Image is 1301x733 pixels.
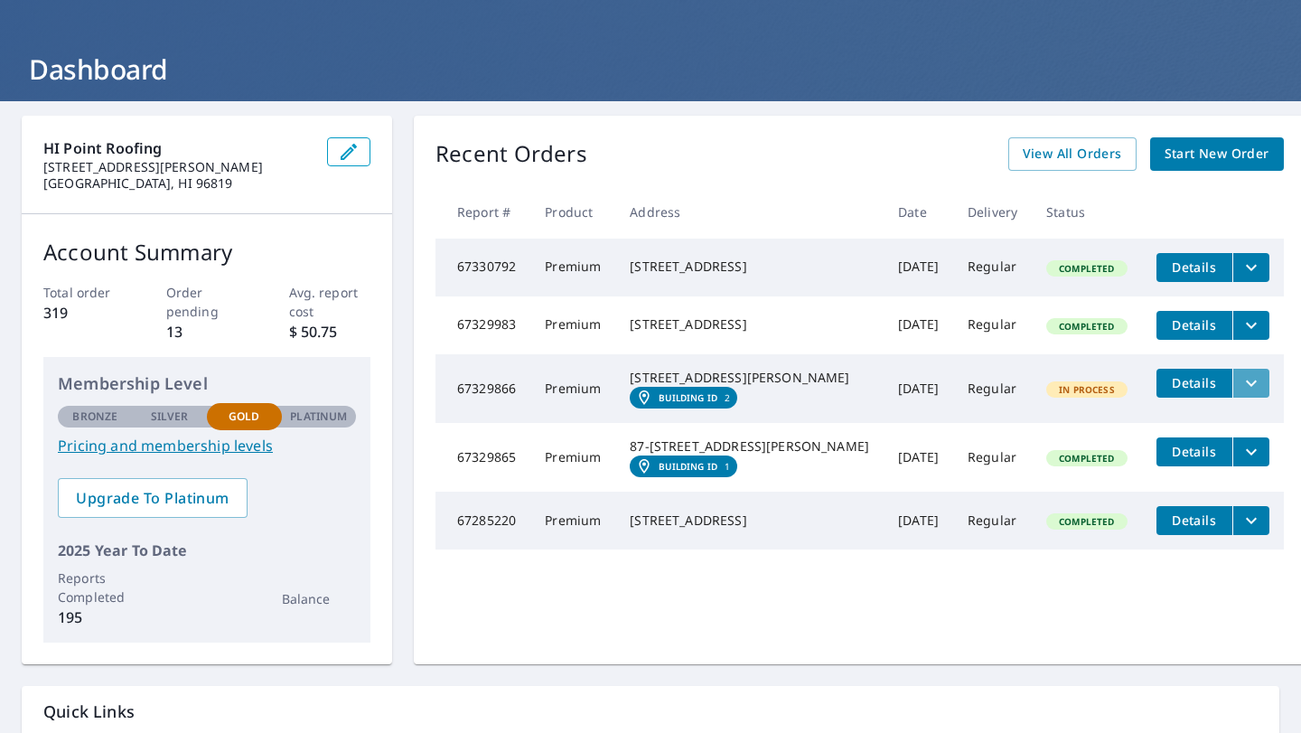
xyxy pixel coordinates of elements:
[289,321,371,343] p: $ 50.75
[166,321,248,343] p: 13
[282,589,357,608] p: Balance
[1048,383,1126,396] span: In Process
[1167,316,1221,334] span: Details
[659,392,717,403] em: Building ID
[1165,143,1269,165] span: Start New Order
[43,137,313,159] p: HI Point Roofing
[58,435,356,456] a: Pricing and membership levels
[43,159,313,175] p: [STREET_ADDRESS][PERSON_NAME]
[530,185,615,239] th: Product
[1156,253,1232,282] button: detailsBtn-67330792
[435,239,530,296] td: 67330792
[58,606,133,628] p: 195
[884,492,953,550] td: [DATE]
[1167,258,1221,276] span: Details
[290,409,347,425] p: Platinum
[953,423,1032,492] td: Regular
[72,409,117,425] p: Bronze
[1156,369,1232,398] button: detailsBtn-67329866
[953,185,1032,239] th: Delivery
[630,315,869,334] div: [STREET_ADDRESS]
[1150,137,1284,171] a: Start New Order
[43,283,126,302] p: Total order
[530,423,615,492] td: Premium
[43,302,126,324] p: 319
[1167,443,1221,460] span: Details
[166,283,248,321] p: Order pending
[1167,374,1221,391] span: Details
[1232,369,1269,398] button: filesDropdownBtn-67329866
[435,354,530,423] td: 67329866
[1232,253,1269,282] button: filesDropdownBtn-67330792
[1232,311,1269,340] button: filesDropdownBtn-67329983
[884,423,953,492] td: [DATE]
[630,456,737,477] a: Building ID1
[289,283,371,321] p: Avg. report cost
[58,478,248,518] a: Upgrade To Platinum
[1048,515,1125,528] span: Completed
[630,387,737,409] a: Building ID2
[884,239,953,296] td: [DATE]
[884,296,953,354] td: [DATE]
[58,569,133,606] p: Reports Completed
[1232,437,1269,466] button: filesDropdownBtn-67329865
[72,488,233,508] span: Upgrade To Platinum
[1167,512,1221,529] span: Details
[530,492,615,550] td: Premium
[884,185,953,239] th: Date
[229,409,259,425] p: Gold
[43,175,313,192] p: [GEOGRAPHIC_DATA], HI 96819
[1156,506,1232,535] button: detailsBtn-67285220
[953,296,1032,354] td: Regular
[953,492,1032,550] td: Regular
[1048,320,1125,333] span: Completed
[151,409,189,425] p: Silver
[1232,506,1269,535] button: filesDropdownBtn-67285220
[1023,143,1122,165] span: View All Orders
[953,354,1032,423] td: Regular
[435,296,530,354] td: 67329983
[884,354,953,423] td: [DATE]
[630,512,869,530] div: [STREET_ADDRESS]
[435,137,587,171] p: Recent Orders
[630,369,869,387] div: [STREET_ADDRESS][PERSON_NAME]
[630,258,869,276] div: [STREET_ADDRESS]
[1156,437,1232,466] button: detailsBtn-67329865
[1156,311,1232,340] button: detailsBtn-67329983
[22,51,1279,88] h1: Dashboard
[43,236,370,268] p: Account Summary
[953,239,1032,296] td: Regular
[58,540,356,561] p: 2025 Year To Date
[435,185,530,239] th: Report #
[58,371,356,396] p: Membership Level
[630,437,869,456] div: 87-[STREET_ADDRESS][PERSON_NAME]
[1048,452,1125,465] span: Completed
[435,492,530,550] td: 67285220
[530,354,615,423] td: Premium
[530,296,615,354] td: Premium
[530,239,615,296] td: Premium
[1048,262,1125,275] span: Completed
[615,185,884,239] th: Address
[43,700,1258,723] p: Quick Links
[659,461,717,472] em: Building ID
[435,423,530,492] td: 67329865
[1008,137,1137,171] a: View All Orders
[1032,185,1142,239] th: Status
